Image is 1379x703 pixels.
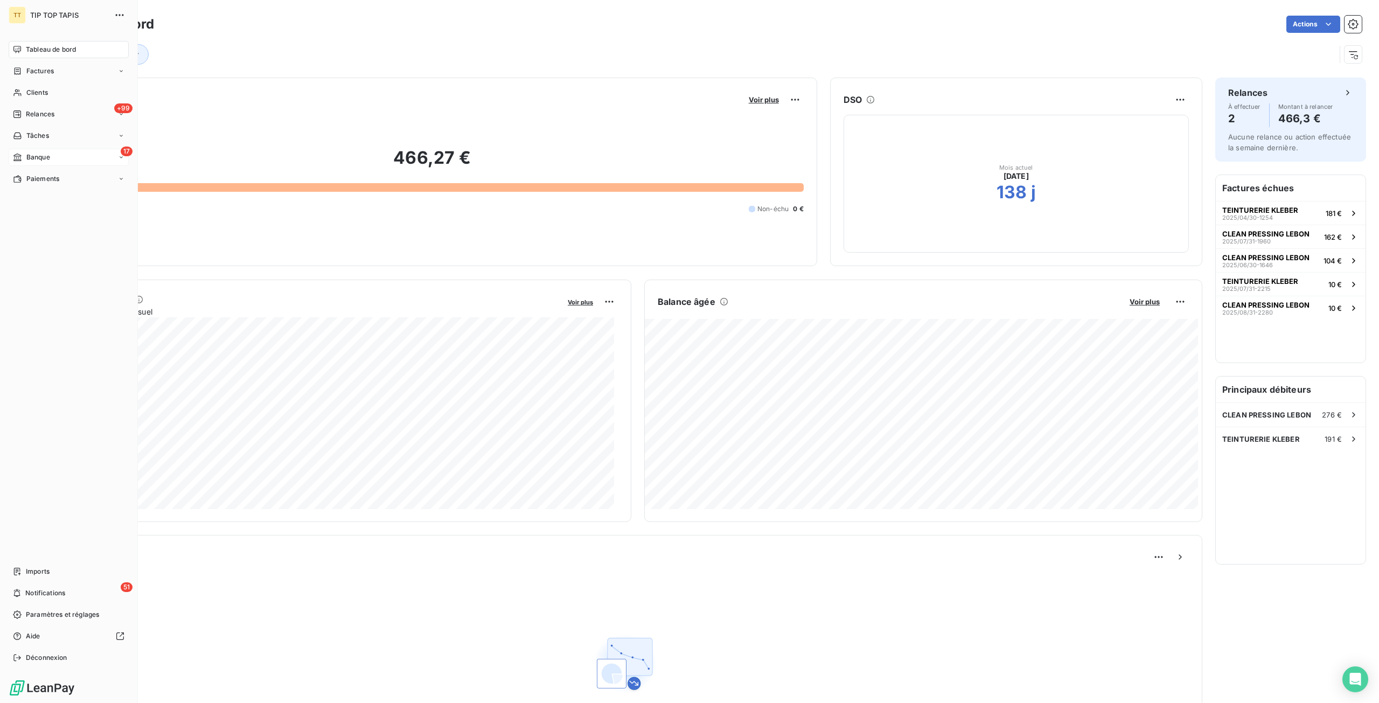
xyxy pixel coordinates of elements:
[757,204,789,214] span: Non-échu
[1278,103,1333,110] span: Montant à relancer
[1342,666,1368,692] div: Open Intercom Messenger
[1328,280,1342,289] span: 10 €
[1228,133,1351,152] span: Aucune relance ou action effectuée la semaine dernière.
[1324,233,1342,241] span: 162 €
[30,11,108,19] span: TIP TOP TAPIS
[114,103,133,113] span: +99
[1228,103,1260,110] span: À effectuer
[997,182,1027,203] h2: 138
[1216,175,1366,201] h6: Factures échues
[26,88,48,98] span: Clients
[1222,229,1310,238] span: CLEAN PRESSING LEBON
[1228,110,1260,127] h4: 2
[793,204,803,214] span: 0 €
[1222,214,1273,221] span: 2025/04/30-1254
[1222,410,1311,419] span: CLEAN PRESSING LEBON
[26,567,50,576] span: Imports
[1222,238,1271,245] span: 2025/07/31-1960
[658,295,715,308] h6: Balance âgée
[1031,182,1036,203] h2: j
[1228,86,1267,99] h6: Relances
[1222,301,1310,309] span: CLEAN PRESSING LEBON
[999,164,1033,171] span: Mois actuel
[121,147,133,156] span: 17
[121,582,133,592] span: 51
[1324,256,1342,265] span: 104 €
[746,95,782,105] button: Voir plus
[26,631,40,641] span: Aide
[1222,206,1298,214] span: TEINTURERIE KLEBER
[1004,171,1029,182] span: [DATE]
[1222,309,1273,316] span: 2025/08/31-2280
[26,610,99,620] span: Paramètres et réglages
[61,147,804,179] h2: 466,27 €
[1216,377,1366,402] h6: Principaux débiteurs
[1328,304,1342,312] span: 10 €
[1222,435,1300,443] span: TEINTURERIE KLEBER
[1216,248,1366,272] button: CLEAN PRESSING LEBON2025/06/30-1646104 €
[1286,16,1340,33] button: Actions
[590,629,659,698] img: Empty state
[9,679,75,697] img: Logo LeanPay
[61,306,560,317] span: Chiffre d'affaires mensuel
[1216,272,1366,296] button: TEINTURERIE KLEBER2025/07/31-221510 €
[25,588,65,598] span: Notifications
[26,174,59,184] span: Paiements
[26,152,50,162] span: Banque
[26,45,76,54] span: Tableau de bord
[565,297,596,307] button: Voir plus
[1126,297,1163,307] button: Voir plus
[1222,277,1298,286] span: TEINTURERIE KLEBER
[26,109,54,119] span: Relances
[1216,225,1366,248] button: CLEAN PRESSING LEBON2025/07/31-1960162 €
[1222,286,1271,292] span: 2025/07/31-2215
[26,66,54,76] span: Factures
[1216,296,1366,319] button: CLEAN PRESSING LEBON2025/08/31-228010 €
[1278,110,1333,127] h4: 466,3 €
[1222,262,1273,268] span: 2025/06/30-1646
[1325,435,1342,443] span: 191 €
[1322,410,1342,419] span: 276 €
[844,93,862,106] h6: DSO
[1326,209,1342,218] span: 181 €
[26,653,67,663] span: Déconnexion
[1216,201,1366,225] button: TEINTURERIE KLEBER2025/04/30-1254181 €
[749,95,779,104] span: Voir plus
[26,131,49,141] span: Tâches
[1130,297,1160,306] span: Voir plus
[9,628,129,645] a: Aide
[9,6,26,24] div: TT
[568,298,593,306] span: Voir plus
[1222,253,1310,262] span: CLEAN PRESSING LEBON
